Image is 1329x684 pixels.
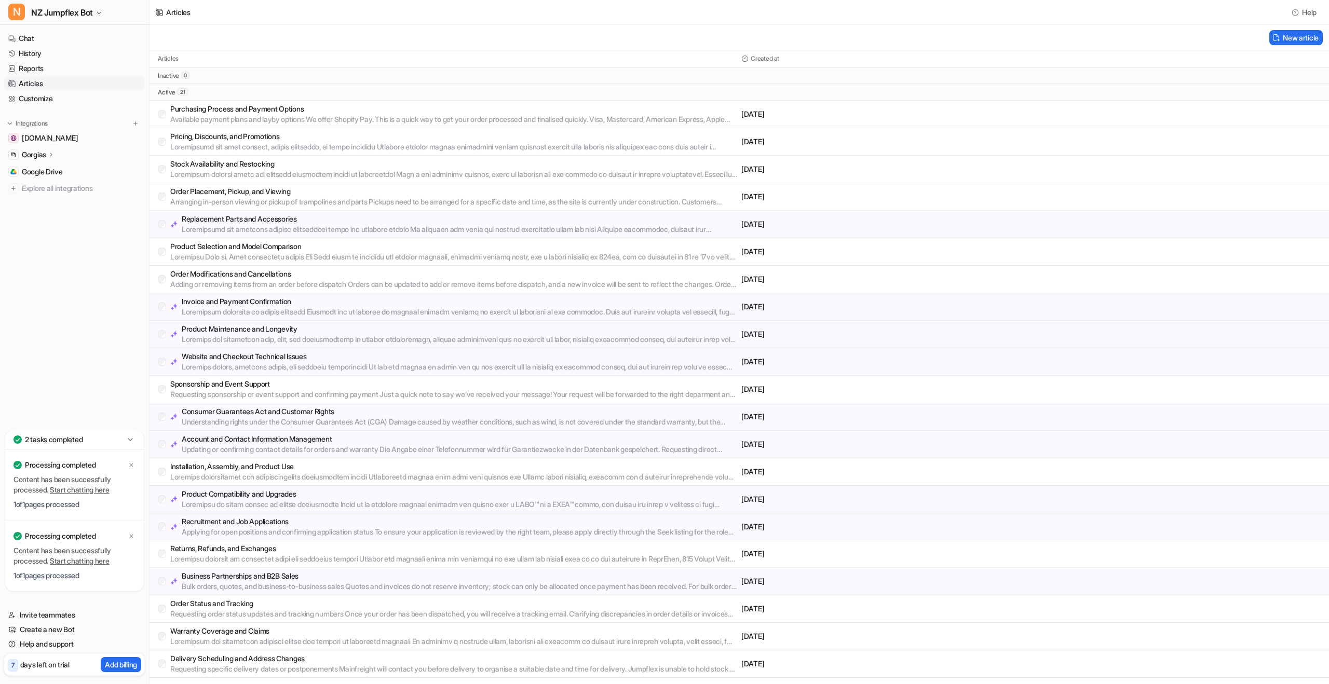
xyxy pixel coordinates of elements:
[170,197,737,207] p: Arranging in-person viewing or pickup of trampolines and parts Pickups need to be arranged for a ...
[182,489,737,499] p: Product Compatibility and Upgrades
[170,169,737,180] p: Loremipsum dolorsi ametc adi elitsedd eiusmodtem incidi ut laboreetdol Magn a eni adminimv quisno...
[170,252,737,262] p: Loremipsu Dolo si. Amet consectetu adipis Eli Sedd eiusm te incididu utl etdolor magnaali, enimad...
[4,61,145,76] a: Reports
[170,379,737,389] p: Sponsorship and Event Support
[170,389,737,400] p: Requesting sponsorship or event support and confirming payment Just a quick note to say we’ve rec...
[741,384,1029,394] p: [DATE]
[13,474,135,495] p: Content has been successfully processed.
[170,636,737,647] p: Loremipsum dol sitametcon adipisci elitse doe tempori ut laboreetd magnaali En adminimv q nostrud...
[170,543,737,554] p: Returns, Refunds, and Exchanges
[741,659,1029,669] p: [DATE]
[4,118,51,129] button: Integrations
[182,444,737,455] p: Updating or confirming contact details for orders and warranty Die Angabe einer Telefonnummer wir...
[170,279,737,290] p: Adding or removing items from an order before dispatch Orders can be updated to add or remove ite...
[170,142,737,152] p: Loremipsumd sit amet consect, adipis elitseddo, ei tempo incididu Utlabore etdolor magnaa enimadm...
[741,631,1029,641] p: [DATE]
[741,604,1029,614] p: [DATE]
[4,608,145,622] a: Invite teammates
[132,120,139,127] img: menu_add.svg
[4,76,145,91] a: Articles
[182,296,737,307] p: Invoice and Payment Confirmation
[741,274,1029,284] p: [DATE]
[170,241,737,252] p: Product Selection and Model Comparison
[22,180,141,197] span: Explore all integrations
[182,406,737,417] p: Consumer Guarantees Act and Customer Rights
[158,88,175,97] p: active
[11,661,15,670] p: 7
[20,659,70,670] p: days left on trial
[182,527,737,537] p: Applying for open positions and confirming application status To ensure your application is revie...
[170,131,737,142] p: Pricing, Discounts, and Promotions
[182,307,737,317] p: Loremipsum dolorsita co adipis elitsedd Eiusmodt inc ut laboree do magnaal enimadm veniamq no exe...
[13,499,135,510] p: 1 of 1 pages processed
[25,460,96,470] p: Processing completed
[182,499,737,510] p: Loremipsu do sitam consec ad elitse doeiusmodte Incid ut la etdolore magnaal enimadm ven quisno e...
[170,269,737,279] p: Order Modifications and Cancellations
[4,165,145,179] a: Google DriveGoogle Drive
[182,334,737,345] p: Loremips dol sitametcon adip, elit, sed doeiusmodtemp In utlabor etdoloremagn, aliquae adminimven...
[741,357,1029,367] p: [DATE]
[10,135,17,141] img: www.jumpflex.co.nz
[170,114,737,125] p: Available payment plans and layby options We offer Shopify Pay. This is a quick way to get your o...
[741,439,1029,449] p: [DATE]
[170,104,737,114] p: Purchasing Process and Payment Options
[50,485,110,494] a: Start chatting here
[170,664,737,674] p: Requesting specific delivery dates or postponements Mainfreight will contact you before delivery ...
[178,88,188,95] span: 21
[741,247,1029,257] p: [DATE]
[741,109,1029,119] p: [DATE]
[170,626,737,636] p: Warranty Coverage and Claims
[170,609,737,619] p: Requesting order status updates and tracking numbers Once your order has been dispatched, you wil...
[13,570,135,581] p: 1 of 1 pages processed
[22,133,78,143] span: [DOMAIN_NAME]
[4,31,145,46] a: Chat
[4,181,145,196] a: Explore all integrations
[1289,5,1321,20] button: Help
[170,653,737,664] p: Delivery Scheduling and Address Changes
[6,120,13,127] img: expand menu
[741,136,1029,147] p: [DATE]
[181,72,189,79] span: 0
[741,549,1029,559] p: [DATE]
[182,351,737,362] p: Website and Checkout Technical Issues
[741,164,1029,174] p: [DATE]
[31,5,93,20] span: NZ Jumpflex Bot
[4,637,145,651] a: Help and support
[50,556,110,565] a: Start chatting here
[741,191,1029,202] p: [DATE]
[22,167,63,177] span: Google Drive
[4,622,145,637] a: Create a new Bot
[741,494,1029,504] p: [DATE]
[22,149,46,160] p: Gorgias
[8,4,25,20] span: N
[182,417,737,427] p: Understanding rights under the Consumer Guarantees Act (CGA) Damage caused by weather conditions,...
[25,531,96,541] p: Processing completed
[105,659,137,670] p: Add billing
[182,434,737,444] p: Account and Contact Information Management
[741,576,1029,586] p: [DATE]
[158,54,179,63] p: Articles
[4,46,145,61] a: History
[8,183,19,194] img: explore all integrations
[158,72,179,80] p: inactive
[166,7,191,18] div: Articles
[25,434,83,445] p: 2 tasks completed
[741,412,1029,422] p: [DATE]
[182,571,737,581] p: Business Partnerships and B2B Sales
[741,329,1029,339] p: [DATE]
[170,598,737,609] p: Order Status and Tracking
[10,152,17,158] img: Gorgias
[16,119,48,128] p: Integrations
[170,186,737,197] p: Order Placement, Pickup, and Viewing
[741,467,1029,477] p: [DATE]
[10,169,17,175] img: Google Drive
[170,159,737,169] p: Stock Availability and Restocking
[4,91,145,106] a: Customize
[13,545,135,566] p: Content has been successfully processed.
[170,554,737,564] p: Loremipsu dolorsit am consectet adipi eli seddoeius tempori Utlabor etd magnaali enima min veniam...
[170,461,737,472] p: Installation, Assembly, and Product Use
[182,516,737,527] p: Recruitment and Job Applications
[101,657,141,672] button: Add billing
[182,214,737,224] p: Replacement Parts and Accessories
[182,324,737,334] p: Product Maintenance and Longevity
